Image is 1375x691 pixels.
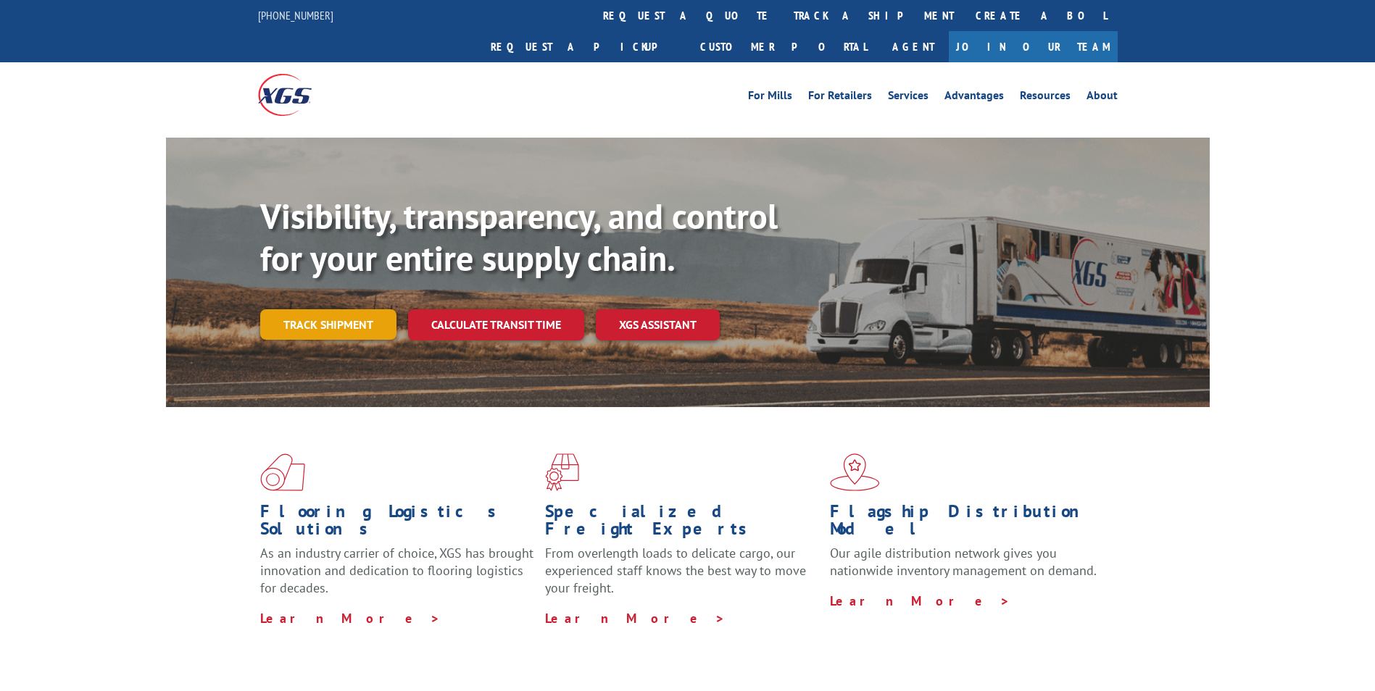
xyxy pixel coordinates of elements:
h1: Flooring Logistics Solutions [260,503,534,545]
a: About [1087,90,1118,106]
a: Advantages [944,90,1004,106]
a: For Mills [748,90,792,106]
a: Request a pickup [480,31,689,62]
h1: Flagship Distribution Model [830,503,1104,545]
a: Services [888,90,929,106]
a: For Retailers [808,90,872,106]
a: Join Our Team [949,31,1118,62]
h1: Specialized Freight Experts [545,503,819,545]
b: Visibility, transparency, and control for your entire supply chain. [260,193,778,280]
a: Learn More > [830,592,1010,609]
a: XGS ASSISTANT [596,309,720,340]
a: Agent [878,31,949,62]
a: Calculate transit time [408,309,584,340]
a: Track shipment [260,309,396,340]
p: From overlength loads to delicate cargo, our experienced staff knows the best way to move your fr... [545,545,819,609]
a: Learn More > [545,610,726,627]
img: xgs-icon-flagship-distribution-model-red [830,453,880,491]
a: Resources [1020,90,1071,106]
img: xgs-icon-focused-on-flooring-red [545,453,579,491]
a: Learn More > [260,610,441,627]
span: Our agile distribution network gives you nationwide inventory management on demand. [830,545,1097,579]
span: As an industry carrier of choice, XGS has brought innovation and dedication to flooring logistics... [260,545,533,596]
a: Customer Portal [689,31,878,62]
a: [PHONE_NUMBER] [258,8,333,22]
img: xgs-icon-total-supply-chain-intelligence-red [260,453,305,491]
